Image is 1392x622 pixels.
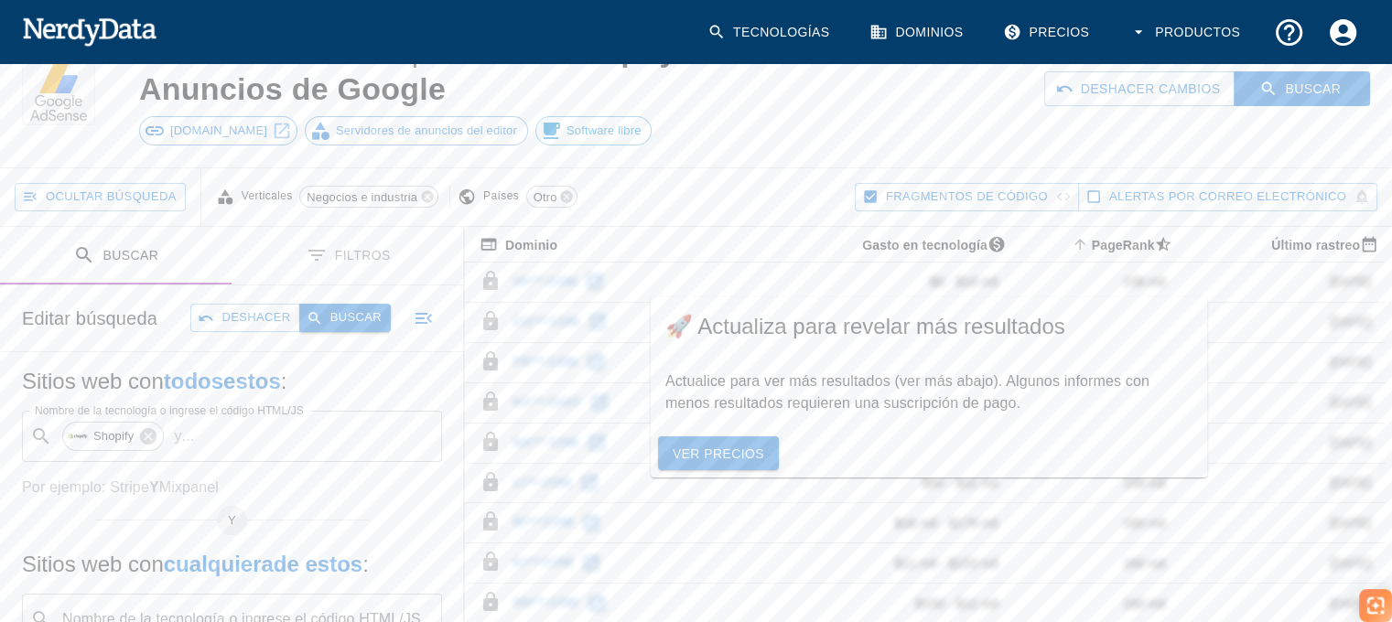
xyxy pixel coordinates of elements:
[89,29,121,43] font: 4.0.25
[483,189,519,202] font: Países
[886,189,1048,203] font: Fragmentos de código
[1118,5,1255,59] button: Productos
[838,233,1013,256] span: El gasto tecnológico anual mínimo y máximo estimado que tiene cada página web, según los planes g...
[307,190,417,204] font: Negocios e industria
[858,5,977,59] a: Dominios
[170,123,267,137] font: [DOMAIN_NAME]
[1078,183,1377,211] button: Recibe alertas por correo electrónico con los resultados de sitios web recién encontrados. Haz cl...
[1109,189,1346,203] font: Alertas por correo electrónico
[48,48,205,61] font: Dominio: [DOMAIN_NAME]
[93,429,134,443] font: Shopify
[567,123,642,137] font: Software libre
[1044,71,1236,106] button: Deshacer cambios
[1081,81,1221,96] font: Deshacer cambios
[22,13,156,49] img: NerdyData.com
[221,310,290,324] font: Deshacer
[658,436,779,471] a: Ver precios
[335,248,391,263] font: Filtros
[73,106,88,121] img: tab_domain_overview_orange.svg
[159,479,219,495] font: Mixpanel
[22,369,164,393] font: Sitios web con
[190,304,299,332] button: Deshacer
[733,25,830,39] font: Tecnologías
[46,189,177,203] font: Ocultar búsqueda
[1029,25,1089,39] font: Precios
[62,422,164,451] div: Shopify
[139,116,297,145] a: [DOMAIN_NAME]
[696,5,845,59] a: Tecnologías
[505,238,557,252] font: Dominio
[182,428,195,444] font: ...
[1234,71,1370,106] button: Buscar
[534,190,557,204] font: Otro
[665,314,1065,338] font: 🚀 Actualiza para revelar más resultados
[274,552,362,576] font: de estos
[242,189,293,202] font: Verticales
[362,552,369,576] font: :
[164,552,274,576] font: cualquiera
[149,479,159,495] font: Y
[480,233,557,256] span: El nombre de dominio registrado (es decir, "nerdydata.com").
[22,308,157,328] font: Editar búsqueda
[886,187,1048,208] span: Ocultar fragmentos de código
[188,106,202,121] img: tab_keywords_by_traffic_grey.svg
[22,479,149,495] font: Por ejemplo: Stripe
[992,5,1104,59] a: Precios
[1109,187,1346,208] span: Recibe alertas por correo electrónico con los resultados de sitios web recién encontrados. Haz cl...
[164,369,223,393] font: todos
[665,373,1149,411] font: Actualice para ver más resultados (ver más abajo). Algunos informes con menos resultados requiere...
[1300,492,1370,562] iframe: Controlador de chat del widget Drift
[855,183,1079,211] button: Ocultar fragmentos de código
[862,238,987,252] font: Gasto en tecnología
[30,52,87,125] img: Logotipo de Google Adsense
[15,183,186,211] button: Ocultar búsqueda
[895,25,963,39] font: Dominios
[1316,5,1370,59] button: Configuraciones de la cuenta
[1247,233,1386,256] span: Fecha más reciente en la que se rastreó correctamente este sitio web
[103,248,158,263] font: Buscar
[1068,233,1181,256] span: Un ranking de popularidad de páginas basado en los backlinks de un dominio. Los números bajos ind...
[139,71,446,106] font: Anuncios de Google
[93,107,137,121] font: Dominio
[35,404,304,416] font: Nombre de la tecnología o ingrese el código HTML/JS
[336,123,517,137] font: Servidores de anuncios del editor
[330,310,382,324] font: Buscar
[174,428,181,444] font: y
[281,369,287,393] font: :
[305,116,528,145] a: Servidores de anuncios del editor
[1092,238,1155,252] font: PageRank
[299,304,391,332] button: Buscar
[526,186,578,208] div: Otro
[1155,25,1240,39] font: Productos
[1262,5,1316,59] button: Soporte y documentación
[22,552,164,576] font: Sitios web con
[1271,238,1360,252] font: Último rastreo
[208,107,284,121] font: Palabras clave
[673,446,764,461] font: Ver precios
[299,186,438,208] div: Negocios e industria
[29,48,44,62] img: website_grey.svg
[223,369,281,393] font: estos
[1285,81,1341,96] font: Buscar
[51,29,89,43] font: versión
[29,29,44,44] img: logo_orange.svg
[228,513,236,527] font: Y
